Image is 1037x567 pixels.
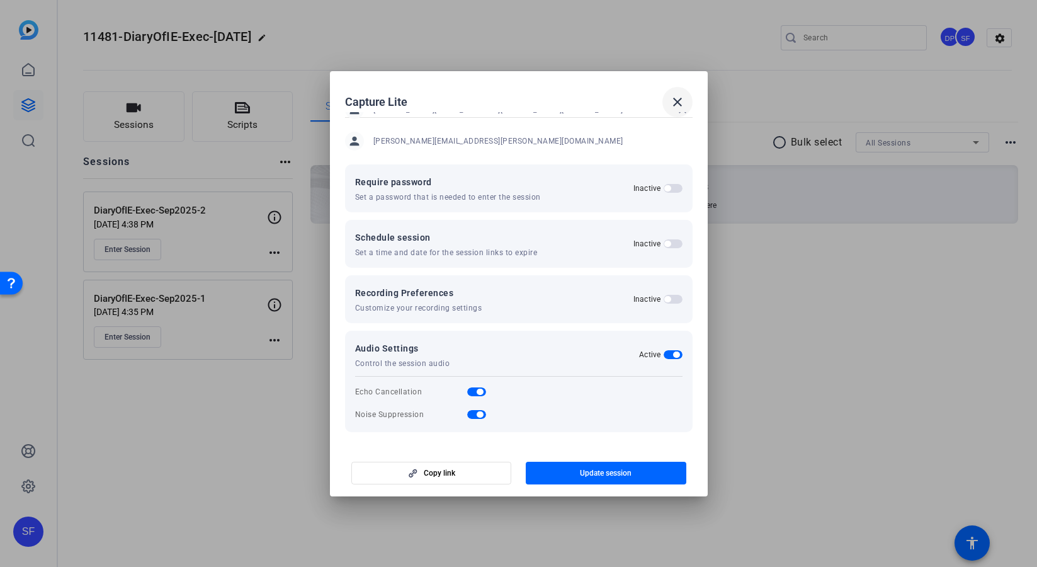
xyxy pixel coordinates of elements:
span: Audio Settings [355,341,450,356]
span: Update session [580,468,632,478]
mat-icon: person [345,132,364,151]
button: Copy link [351,462,512,484]
h2: Inactive [633,183,661,193]
h2: Inactive [633,239,661,249]
mat-icon: close [670,94,685,110]
span: Schedule session [355,230,538,245]
span: Copy link [424,468,455,478]
div: Noise Suppression [355,409,424,420]
div: Capture Lite [345,87,693,117]
div: Echo Cancellation [355,387,422,397]
h2: Active [639,350,661,360]
h2: Inactive [633,294,661,304]
span: Customize your recording settings [355,303,482,313]
span: Recording Preferences [355,285,482,301]
span: Require password [355,175,541,190]
span: Set a password that is needed to enter the session [355,192,541,202]
span: Control the session audio [355,358,450,369]
span: Set a time and date for the session links to expire [355,248,538,258]
span: [PERSON_NAME][EMAIL_ADDRESS][PERSON_NAME][DOMAIN_NAME] [373,136,623,146]
button: Update session [526,462,686,484]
